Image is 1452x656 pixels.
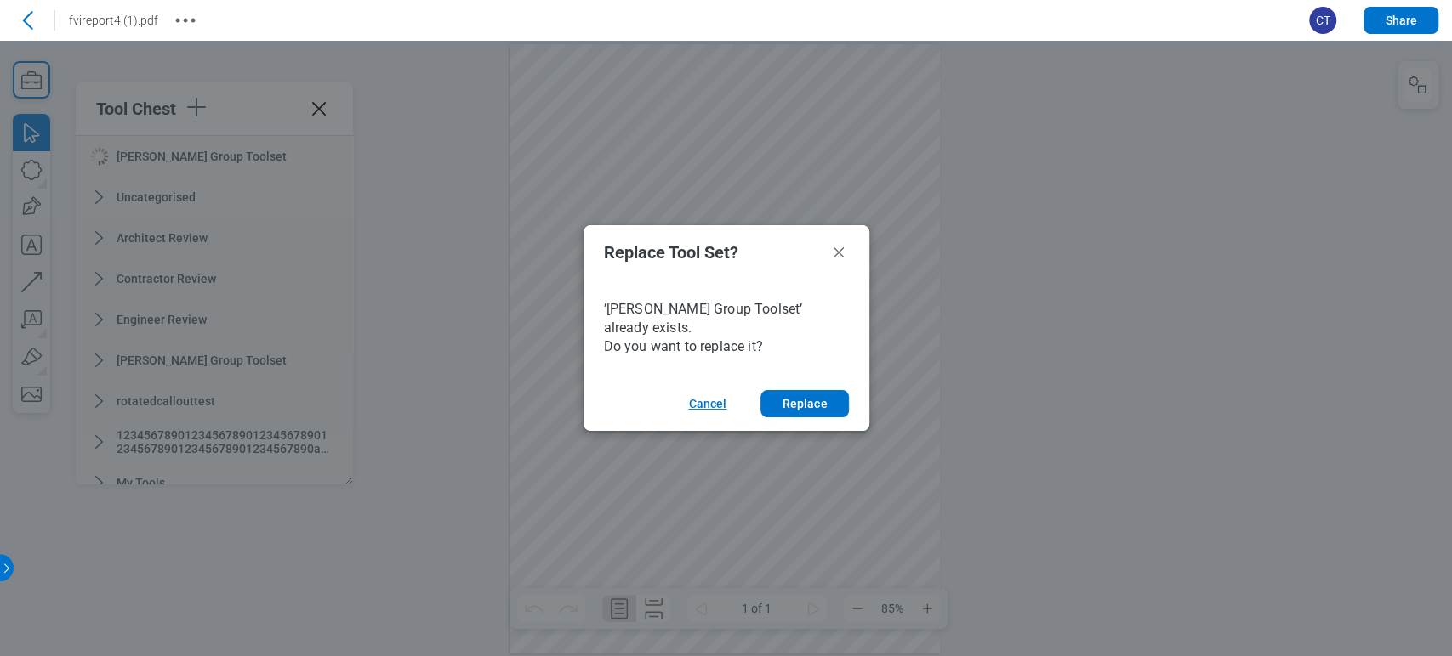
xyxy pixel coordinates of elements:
[604,243,822,262] h2: Replace Tool Set?
[828,242,849,263] button: Close
[604,337,849,356] p: Do you want to replace it?
[1309,7,1336,34] span: CT
[668,390,747,417] button: Cancel
[1364,7,1438,34] button: Share
[69,12,158,29] h1: fvireport4 (1).pdf
[760,390,848,417] button: Replace
[172,7,199,34] button: More actions
[604,300,849,337] p: ’[PERSON_NAME] Group Toolset’ already exists.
